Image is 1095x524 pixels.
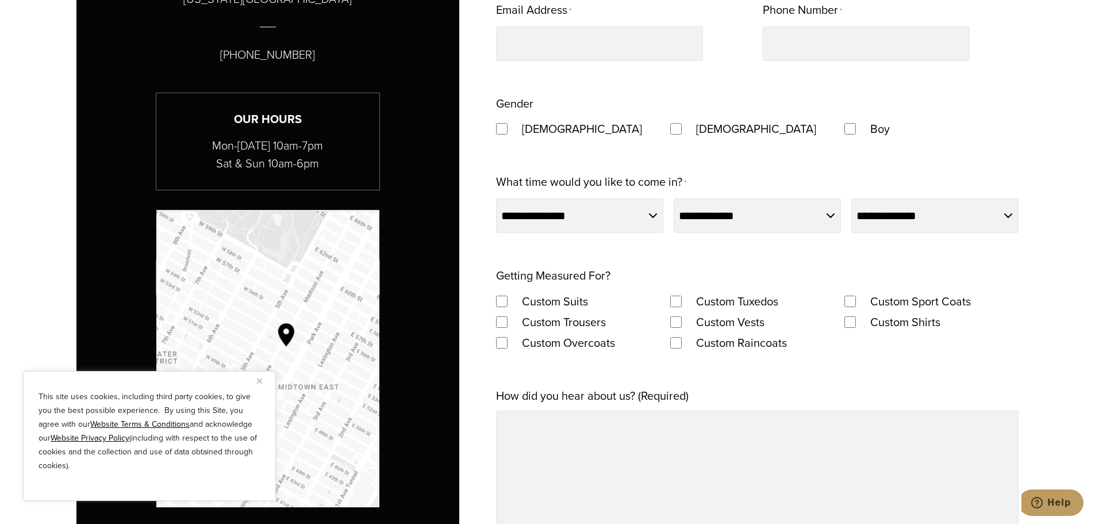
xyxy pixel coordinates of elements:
[685,291,790,312] label: Custom Tuxedos
[220,45,315,64] p: [PHONE_NUMBER]
[496,171,686,194] label: What time would you like to come in?
[39,390,260,473] p: This site uses cookies, including third party cookies, to give you the best possible experience. ...
[510,118,654,139] label: [DEMOGRAPHIC_DATA]
[156,210,379,507] img: Google map with pin showing Alan David location at Madison Avenue & 53rd Street NY
[496,93,533,114] legend: Gender
[90,418,190,430] a: Website Terms & Conditions
[859,291,982,312] label: Custom Sport Coats
[685,312,776,332] label: Custom Vests
[51,432,129,444] a: Website Privacy Policy
[859,118,901,139] label: Boy
[510,312,617,332] label: Custom Trousers
[685,332,798,353] label: Custom Raincoats
[156,210,379,507] a: Map to Alan David Custom
[1021,489,1084,518] iframe: Opens a widget where you can chat to one of our agents
[859,312,952,332] label: Custom Shirts
[496,265,610,286] legend: Getting Measured For?
[510,291,600,312] label: Custom Suits
[496,385,689,406] label: How did you hear about us? (Required)
[257,378,262,384] img: Close
[156,110,379,128] h3: Our Hours
[510,332,627,353] label: Custom Overcoats
[685,118,828,139] label: [DEMOGRAPHIC_DATA]
[257,374,271,388] button: Close
[156,137,379,173] p: Mon-[DATE] 10am-7pm Sat & Sun 10am-6pm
